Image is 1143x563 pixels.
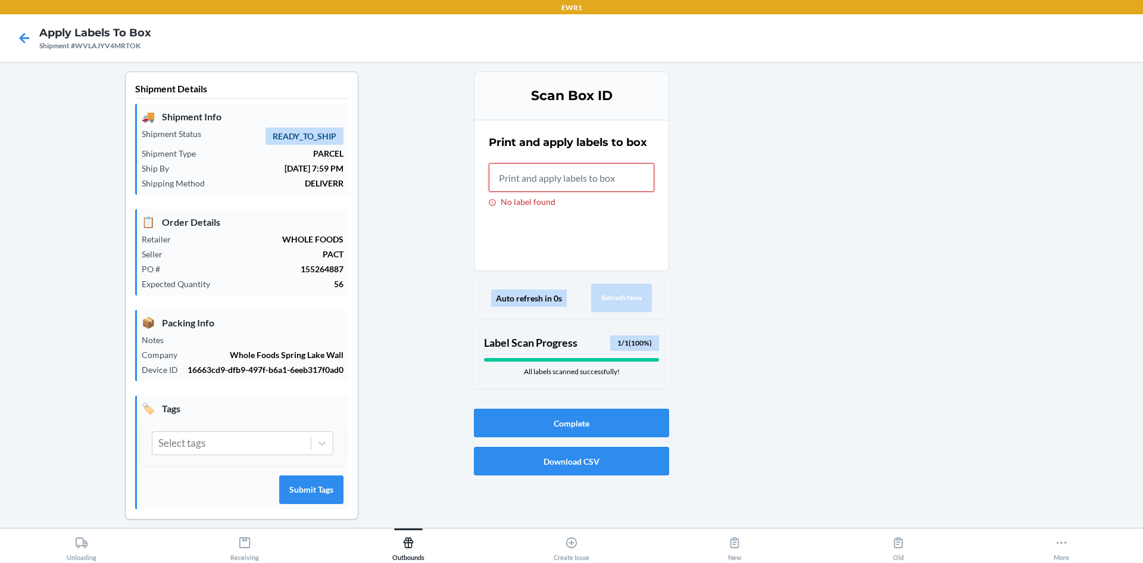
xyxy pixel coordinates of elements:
[142,147,205,160] p: Shipment Type
[392,531,424,561] div: Outbounds
[187,349,343,361] p: Whole Foods Spring Lake Wall
[180,233,343,245] p: WHOLE FOODS
[142,400,155,416] span: 🏷️
[39,41,151,51] div: Shipment #WVLAJYV4MRTOK
[179,162,343,175] p: [DATE] 7:59 PM
[142,248,172,260] p: Seller
[230,531,259,561] div: Receiving
[142,349,187,361] p: Company
[205,147,343,160] p: PARCEL
[163,528,326,561] button: Receiving
[142,233,180,245] p: Retailer
[172,248,343,260] p: PACT
[728,531,742,561] div: New
[980,528,1143,561] button: More
[142,162,179,175] p: Ship By
[142,278,220,290] p: Expected Quantity
[142,263,170,275] p: PO #
[142,127,211,140] p: Shipment Status
[1054,531,1069,561] div: More
[142,315,343,331] p: Packing Info
[170,263,343,275] p: 155264887
[489,163,654,192] input: No label found
[142,214,343,230] p: Order Details
[554,531,589,561] div: Create Issue
[188,363,343,376] p: 16663cd9-dfb9-497f-b6a1-6eeb317f0ad0
[158,436,205,451] div: Select tags
[892,531,905,561] div: Old
[142,363,188,376] p: Device ID
[142,315,155,331] span: 📦
[484,366,659,377] div: All labels scanned successfully!
[489,135,647,150] h2: Print and apply labels to box
[142,334,173,346] p: Notes
[327,528,490,561] button: Outbounds
[474,447,669,475] button: Download CSV
[490,528,653,561] button: Create Issue
[142,108,343,125] p: Shipment Info
[142,108,155,125] span: 🚚
[653,528,816,561] button: New
[67,531,96,561] div: Unloading
[220,278,343,290] p: 56
[489,86,654,105] h3: Scan Box ID
[816,528,979,561] button: Old
[474,409,669,437] button: Complete
[591,284,652,312] button: Refresh Now
[610,335,659,351] div: 1 / 1 ( 100 %)
[491,290,567,307] div: Auto refresh in 0s
[279,475,343,504] button: Submit Tags
[39,25,151,41] h4: Apply Labels to Box
[266,127,343,145] span: READY_TO_SHIP
[489,197,654,207] div: No label found
[214,177,343,189] p: DELIVERR
[135,82,348,99] p: Shipment Details
[142,214,155,230] span: 📋
[484,335,577,351] p: Label Scan Progress
[142,400,343,416] p: Tags
[561,2,582,13] p: EWR1
[142,177,214,189] p: Shipping Method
